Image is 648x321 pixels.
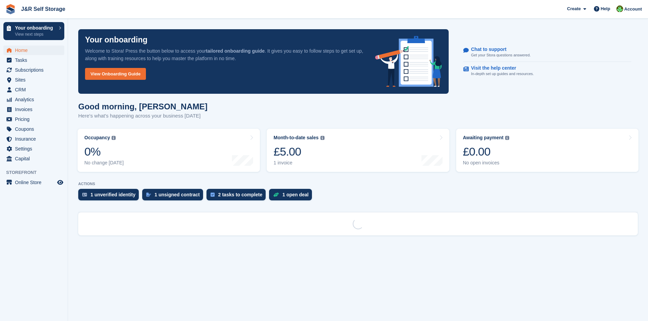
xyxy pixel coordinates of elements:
[273,160,324,166] div: 1 invoice
[78,102,207,111] h1: Good morning, [PERSON_NAME]
[78,129,260,172] a: Occupancy 0% No change [DATE]
[15,114,56,124] span: Pricing
[471,71,534,77] p: In-depth set up guides and resources.
[463,43,631,62] a: Chat to support Get your Stora questions answered.
[3,134,64,144] a: menu
[206,48,265,54] strong: tailored onboarding guide
[3,105,64,114] a: menu
[15,178,56,187] span: Online Store
[15,105,56,114] span: Invoices
[601,5,610,12] span: Help
[267,129,449,172] a: Month-to-date sales £5.00 1 invoice
[463,135,504,141] div: Awaiting payment
[3,85,64,94] a: menu
[15,134,56,144] span: Insurance
[3,154,64,163] a: menu
[505,136,509,140] img: icon-info-grey-7440780725fd019a000dd9b08b2336e03edf1995a4989e88bcd33f0948082b44.svg
[15,85,56,94] span: CRM
[3,178,64,187] a: menu
[6,169,68,176] span: Storefront
[471,52,531,58] p: Get your Stora questions answered.
[142,189,206,204] a: 1 unsigned contract
[18,3,68,15] a: J&R Self Storage
[463,160,510,166] div: No open invoices
[78,112,207,120] p: Here's what's happening across your business [DATE]
[463,145,510,159] div: £0.00
[567,5,581,12] span: Create
[624,6,642,13] span: Account
[15,25,55,30] p: Your onboarding
[15,124,56,134] span: Coupons
[269,189,315,204] a: 1 open deal
[463,62,631,80] a: Visit the help center In-depth set up guides and resources.
[273,145,324,159] div: £5.00
[273,135,318,141] div: Month-to-date sales
[78,182,638,186] p: ACTIONS
[3,46,64,55] a: menu
[456,129,638,172] a: Awaiting payment £0.00 No open invoices
[15,55,56,65] span: Tasks
[320,136,325,140] img: icon-info-grey-7440780725fd019a000dd9b08b2336e03edf1995a4989e88bcd33f0948082b44.svg
[82,193,87,197] img: verify_identity-adf6edd0f0f0b5bbfe63781bf79b02c33cf7c696d77639b501bdc392416b5a36.svg
[85,47,364,62] p: Welcome to Stora! Press the button below to access your . It gives you easy to follow steps to ge...
[471,65,529,71] p: Visit the help center
[15,31,55,37] p: View next steps
[112,136,116,140] img: icon-info-grey-7440780725fd019a000dd9b08b2336e03edf1995a4989e88bcd33f0948082b44.svg
[282,192,309,197] div: 1 open deal
[146,193,151,197] img: contract_signature_icon-13c848040528278c33f63329250d36e43548de30e8caae1d1a13099fd9432cc5.svg
[471,47,525,52] p: Chat to support
[5,4,16,14] img: stora-icon-8386f47178a22dfd0bd8f6a31ec36ba5ce8667c1dd55bd0f319d3a0aa187defe.svg
[3,75,64,85] a: menu
[206,189,269,204] a: 2 tasks to complete
[3,55,64,65] a: menu
[218,192,262,197] div: 2 tasks to complete
[15,75,56,85] span: Sites
[3,114,64,124] a: menu
[84,145,124,159] div: 0%
[56,178,64,186] a: Preview store
[3,22,64,40] a: Your onboarding View next steps
[15,65,56,75] span: Subscriptions
[154,192,200,197] div: 1 unsigned contract
[84,160,124,166] div: No change [DATE]
[3,124,64,134] a: menu
[90,192,135,197] div: 1 unverified identity
[211,193,215,197] img: task-75834270c22a3079a89374b754ae025e5fb1db73e45f91037f5363f120a921f8.svg
[15,154,56,163] span: Capital
[616,5,623,12] img: Steve Pollicott
[273,192,279,197] img: deal-1b604bf984904fb50ccaf53a9ad4b4a5d6e5aea283cecdc64d6e3604feb123c2.svg
[15,95,56,104] span: Analytics
[78,189,142,204] a: 1 unverified identity
[85,68,146,80] a: View Onboarding Guide
[15,144,56,154] span: Settings
[3,65,64,75] a: menu
[84,135,110,141] div: Occupancy
[3,144,64,154] a: menu
[375,36,442,87] img: onboarding-info-6c161a55d2c0e0a8cae90662b2fe09162a5109e8cc188191df67fb4f79e88e88.svg
[15,46,56,55] span: Home
[3,95,64,104] a: menu
[85,36,148,44] p: Your onboarding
